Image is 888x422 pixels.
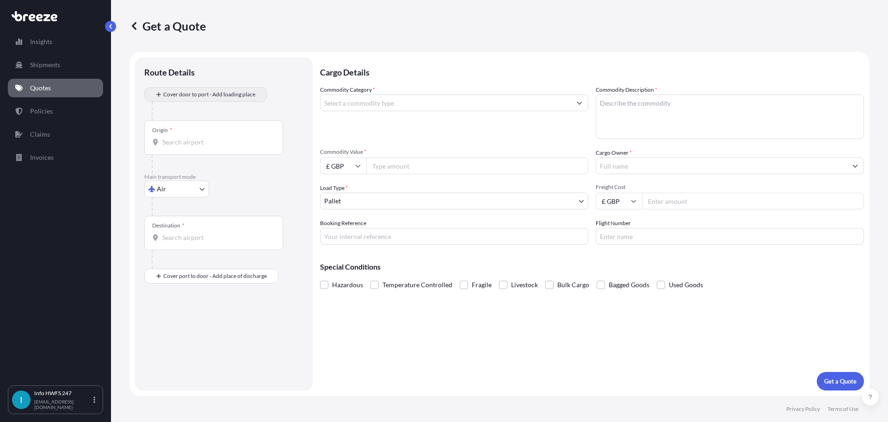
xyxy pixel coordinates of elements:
input: Enter amount [642,193,864,209]
span: Fragile [472,278,492,292]
button: Show suggestions [847,157,863,174]
label: Cargo Owner [596,148,632,157]
p: [EMAIL_ADDRESS][DOMAIN_NAME] [34,399,92,410]
a: Claims [8,125,103,144]
span: Bulk Cargo [557,278,589,292]
p: Get a Quote [824,377,857,386]
p: Info HWFS 247 [34,390,92,397]
p: Cargo Details [320,57,864,85]
p: Policies [30,107,53,116]
label: Flight Number [596,219,631,228]
span: Freight Cost [596,183,864,191]
div: Destination [152,222,185,229]
p: Get a Quote [129,19,206,33]
p: Insights [30,37,52,46]
input: Your internal reference [320,228,588,245]
a: Privacy Policy [786,405,820,413]
span: Pallet [324,196,341,206]
p: Route Details [144,67,195,78]
a: Invoices [8,148,103,167]
span: Cover door to port - Add loading place [163,90,255,99]
span: Temperature Controlled [382,278,452,292]
span: Cover port to door - Add place of discharge [163,271,267,281]
a: Insights [8,32,103,51]
button: Cover port to door - Add place of discharge [144,269,278,283]
p: Special Conditions [320,263,864,271]
span: I [20,395,23,404]
label: Booking Reference [320,219,366,228]
label: Commodity Description [596,85,657,94]
span: Hazardous [332,278,363,292]
p: Claims [30,130,50,139]
a: Quotes [8,79,103,97]
span: Bagged Goods [609,278,649,292]
input: Full name [596,157,847,174]
span: Livestock [511,278,538,292]
span: Commodity Value [320,148,588,156]
input: Type amount [366,157,588,174]
button: Pallet [320,193,588,209]
p: Quotes [30,83,51,93]
div: Origin [152,126,172,134]
a: Terms of Use [827,405,858,413]
input: Enter name [596,228,864,245]
p: Invoices [30,153,54,162]
input: Destination [162,233,271,242]
span: Load Type [320,183,348,193]
label: Commodity Category [320,85,375,94]
a: Policies [8,102,103,120]
input: Origin [162,138,271,147]
span: Used Goods [669,278,703,292]
button: Select transport [144,181,209,197]
input: Select a commodity type [321,94,571,111]
p: Main transport mode [144,173,303,181]
span: Air [157,184,166,194]
button: Get a Quote [817,372,864,391]
a: Shipments [8,56,103,74]
p: Shipments [30,60,60,69]
button: Cover door to port - Add loading place [144,87,267,102]
button: Show suggestions [571,94,588,111]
